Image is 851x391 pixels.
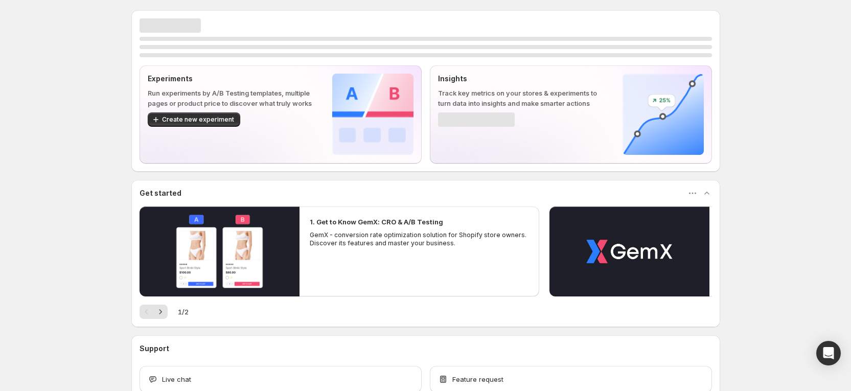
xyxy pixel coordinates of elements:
span: Create new experiment [162,116,234,124]
img: Insights [623,74,704,155]
span: Live chat [162,374,191,384]
button: Next [153,305,168,319]
p: Run experiments by A/B Testing templates, multiple pages or product price to discover what truly ... [148,88,316,108]
p: GemX - conversion rate optimization solution for Shopify store owners. Discover its features and ... [310,231,530,247]
button: Play video [549,206,709,296]
img: Experiments [332,74,413,155]
div: Open Intercom Messenger [816,341,841,365]
button: Play video [140,206,300,296]
span: 1 / 2 [178,307,189,317]
p: Track key metrics on your stores & experiments to turn data into insights and make smarter actions [438,88,606,108]
h2: 1. Get to Know GemX: CRO & A/B Testing [310,217,443,227]
p: Insights [438,74,606,84]
p: Experiments [148,74,316,84]
button: Create new experiment [148,112,240,127]
h3: Get started [140,188,181,198]
h3: Support [140,343,169,354]
span: Feature request [452,374,503,384]
nav: Pagination [140,305,168,319]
